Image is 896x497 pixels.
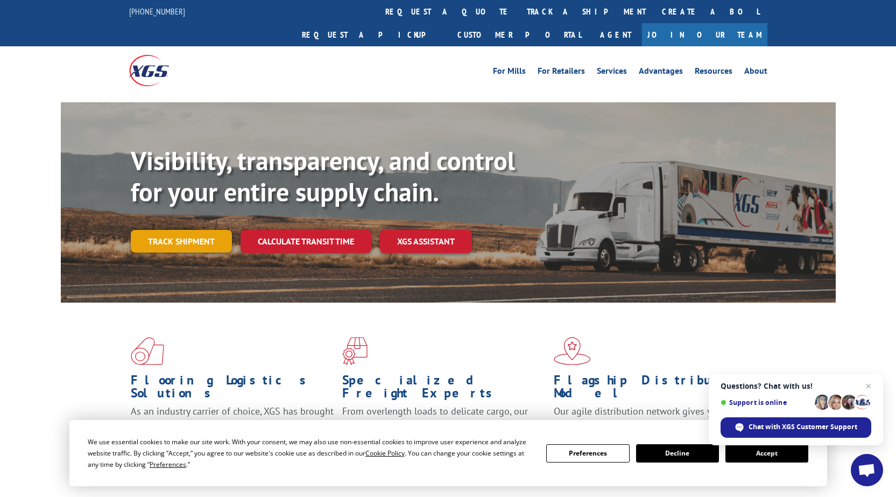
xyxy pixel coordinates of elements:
[129,6,185,17] a: [PHONE_NUMBER]
[721,382,871,390] span: Questions? Chat with us!
[721,398,811,407] span: Support is online
[695,67,732,79] a: Resources
[241,230,371,253] a: Calculate transit time
[449,23,589,46] a: Customer Portal
[554,337,591,365] img: xgs-icon-flagship-distribution-model-red
[131,144,515,208] b: Visibility, transparency, and control for your entire supply chain.
[131,230,232,253] a: Track shipment
[150,460,186,469] span: Preferences
[554,374,757,405] h1: Flagship Distribution Model
[749,422,857,432] span: Chat with XGS Customer Support
[636,444,719,463] button: Decline
[294,23,449,46] a: Request a pickup
[493,67,526,79] a: For Mills
[342,374,546,405] h1: Specialized Freight Experts
[380,230,472,253] a: XGS ASSISTANT
[131,337,164,365] img: xgs-icon-total-supply-chain-intelligence-red
[131,405,334,443] span: As an industry carrier of choice, XGS has brought innovation and dedication to flooring logistics...
[639,67,683,79] a: Advantages
[365,449,405,458] span: Cookie Policy
[589,23,642,46] a: Agent
[342,405,546,453] p: From overlength loads to delicate cargo, our experienced staff knows the best way to move your fr...
[554,405,752,430] span: Our agile distribution network gives you nationwide inventory management on demand.
[342,337,368,365] img: xgs-icon-focused-on-flooring-red
[851,454,883,486] div: Open chat
[744,67,767,79] a: About
[69,420,827,486] div: Cookie Consent Prompt
[642,23,767,46] a: Join Our Team
[721,417,871,438] div: Chat with XGS Customer Support
[131,374,334,405] h1: Flooring Logistics Solutions
[597,67,627,79] a: Services
[538,67,585,79] a: For Retailers
[862,380,875,393] span: Close chat
[725,444,808,463] button: Accept
[546,444,629,463] button: Preferences
[88,436,533,470] div: We use essential cookies to make our site work. With your consent, we may also use non-essential ...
